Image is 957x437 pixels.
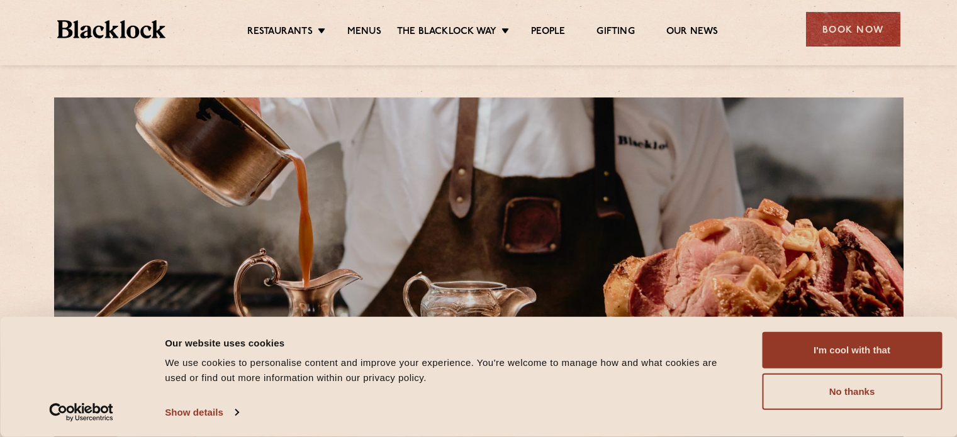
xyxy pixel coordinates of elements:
[531,26,565,40] a: People
[596,26,634,40] a: Gifting
[762,332,942,368] button: I'm cool with that
[57,20,166,38] img: BL_Textured_Logo-footer-cropped.svg
[347,26,381,40] a: Menus
[26,403,137,422] a: Usercentrics Cookiebot - opens in a new window
[165,355,734,385] div: We use cookies to personalise content and improve your experience. You're welcome to manage how a...
[165,403,238,422] a: Show details
[666,26,719,40] a: Our News
[165,335,734,350] div: Our website uses cookies
[397,26,496,40] a: The Blacklock Way
[247,26,313,40] a: Restaurants
[806,12,900,47] div: Book Now
[762,373,942,410] button: No thanks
